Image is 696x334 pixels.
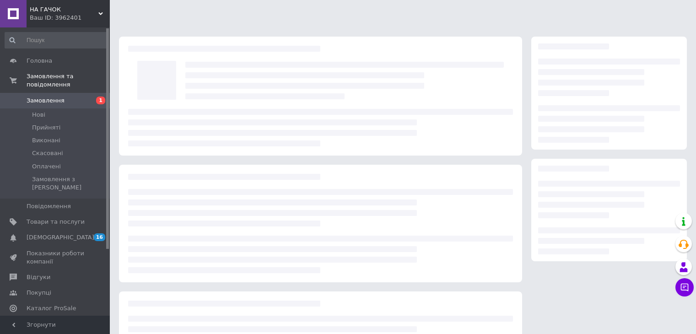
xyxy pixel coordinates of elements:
[27,72,110,89] span: Замовлення та повідомлення
[32,149,63,157] span: Скасовані
[32,162,61,171] span: Оплачені
[27,57,52,65] span: Головна
[32,111,45,119] span: Нові
[30,5,98,14] span: НА ГАЧОК
[27,304,76,312] span: Каталог ProSale
[27,289,51,297] span: Покупці
[32,136,60,145] span: Виконані
[27,273,50,281] span: Відгуки
[32,175,107,192] span: Замовлення з [PERSON_NAME]
[675,278,694,296] button: Чат з покупцем
[27,202,71,210] span: Повідомлення
[27,218,85,226] span: Товари та послуги
[96,97,105,104] span: 1
[30,14,110,22] div: Ваш ID: 3962401
[32,124,60,132] span: Прийняті
[5,32,108,48] input: Пошук
[27,97,65,105] span: Замовлення
[94,233,105,241] span: 16
[27,233,94,242] span: [DEMOGRAPHIC_DATA]
[27,249,85,266] span: Показники роботи компанії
